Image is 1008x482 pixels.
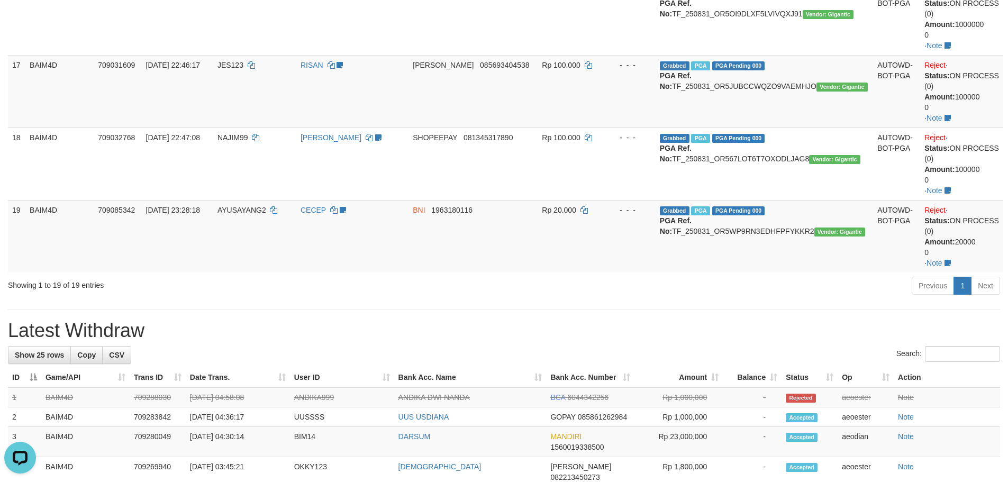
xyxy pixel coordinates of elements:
b: PGA Ref. No: [660,144,692,163]
b: Status: [924,71,949,80]
td: AUTOWD-BOT-PGA [873,128,920,200]
a: Copy [70,346,103,364]
td: AUTOWD-BOT-PGA [873,55,920,128]
span: 709031609 [98,61,135,69]
span: BNI [413,206,425,214]
span: Rejected [786,394,815,403]
th: Amount: activate to sort column ascending [634,368,723,387]
div: ON PROCESS (0) 100000 0 [924,143,999,185]
th: Action [894,368,1000,387]
span: [PERSON_NAME] [550,462,611,471]
b: Amount: [924,93,955,101]
span: JES123 [217,61,243,69]
span: PGA Pending [712,61,765,70]
td: [DATE] 04:58:08 [186,387,290,407]
span: MANDIRI [550,432,582,441]
span: Copy [77,351,96,359]
td: BAIM4D [41,407,130,427]
th: Trans ID: activate to sort column ascending [130,368,186,387]
span: CSV [109,351,124,359]
td: - [723,427,782,457]
td: TF_250831_OR567LOT6T7OXODLJAG8 [656,128,873,200]
span: 709085342 [98,206,135,214]
span: Copy 1963180116 to clipboard [431,206,473,214]
span: Rp 20.000 [542,206,576,214]
a: DARSUM [398,432,431,441]
td: Rp 1,000,000 [634,387,723,407]
a: CECEP [301,206,326,214]
a: Next [971,277,1000,295]
span: Grabbed [660,206,689,215]
td: BAIM4D [41,387,130,407]
td: aeoester [838,407,894,427]
th: User ID: activate to sort column ascending [290,368,394,387]
a: ANDIKA DWI NANDA [398,393,470,402]
span: Vendor URL: https://order5.1velocity.biz [814,228,866,237]
span: Accepted [786,433,818,442]
b: PGA Ref. No: [660,71,692,90]
a: Reject [924,61,946,69]
span: AYUSAYANG2 [217,206,266,214]
td: BAIM4D [41,427,130,457]
b: Amount: [924,165,955,174]
td: ANDIKA999 [290,387,394,407]
td: 17 [8,55,25,128]
a: Note [898,393,914,402]
th: ID: activate to sort column descending [8,368,41,387]
a: RISAN [301,61,323,69]
td: BAIM4D [25,55,94,128]
div: - - - [610,60,651,70]
b: Status: [924,216,949,225]
span: Accepted [786,463,818,472]
th: Date Trans.: activate to sort column ascending [186,368,290,387]
td: BIM14 [290,427,394,457]
a: Note [927,114,942,122]
th: Bank Acc. Name: activate to sort column ascending [394,368,547,387]
span: Accepted [786,413,818,422]
span: Marked by aeosmey [691,61,710,70]
span: BCA [550,393,565,402]
td: 2 [8,407,41,427]
td: 19 [8,200,25,272]
td: · · [920,128,1003,200]
td: · · [920,55,1003,128]
a: Reject [924,206,946,214]
a: Show 25 rows [8,346,71,364]
div: ON PROCESS (0) 100000 0 [924,70,999,113]
span: Vendor URL: https://order5.1velocity.biz [816,83,868,92]
th: Game/API: activate to sort column ascending [41,368,130,387]
span: Show 25 rows [15,351,64,359]
button: Open LiveChat chat widget [4,4,36,36]
a: UUS USDIANA [398,413,449,421]
a: [PERSON_NAME] [301,133,361,142]
td: 3 [8,427,41,457]
a: Note [898,462,914,471]
td: TF_250831_OR5JUBCCWQZO9VAEMHJO [656,55,873,128]
td: TF_250831_OR5WP9RN3EDHFPFYKKR2 [656,200,873,272]
span: [DATE] 23:28:18 [146,206,200,214]
td: BAIM4D [25,200,94,272]
a: Note [927,259,942,267]
div: Showing 1 to 19 of 19 entries [8,276,412,290]
td: - [723,387,782,407]
span: [PERSON_NAME] [413,61,474,69]
span: 709032768 [98,133,135,142]
a: Note [898,432,914,441]
a: 1 [953,277,971,295]
td: BAIM4D [25,128,94,200]
span: Copy 6044342256 to clipboard [567,393,609,402]
b: PGA Ref. No: [660,216,692,235]
td: - [723,407,782,427]
a: CSV [102,346,131,364]
span: Copy 1560019338500 to clipboard [550,443,604,451]
span: SHOPEEPAY [413,133,457,142]
span: Vendor URL: https://order5.1velocity.biz [803,10,854,19]
span: Marked by aeoester [691,206,710,215]
th: Status: activate to sort column ascending [782,368,838,387]
th: Bank Acc. Number: activate to sort column ascending [546,368,634,387]
span: Grabbed [660,61,689,70]
span: Marked by aeoester [691,134,710,143]
span: PGA Pending [712,206,765,215]
b: Status: [924,144,949,152]
span: Grabbed [660,134,689,143]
